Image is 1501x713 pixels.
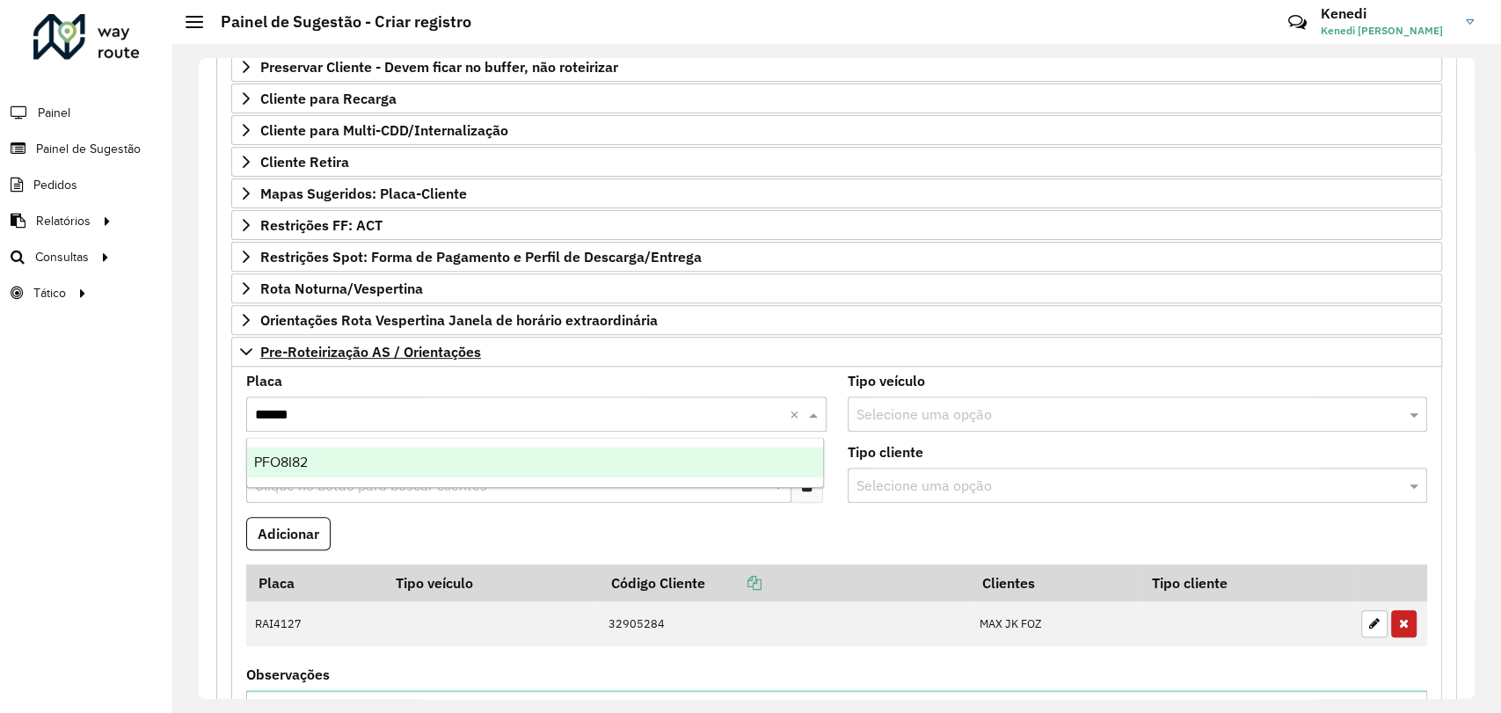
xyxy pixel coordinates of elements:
[246,664,330,685] label: Observações
[1279,4,1316,41] a: Contato Rápido
[231,84,1442,113] a: Cliente para Recarga
[35,248,89,266] span: Consultas
[36,140,141,158] span: Painel de Sugestão
[790,404,805,425] span: Clear all
[231,337,1442,367] a: Pre-Roteirização AS / Orientações
[231,115,1442,145] a: Cliente para Multi-CDD/Internalização
[231,210,1442,240] a: Restrições FF: ACT
[705,574,761,592] a: Copiar
[970,601,1140,647] td: MAX JK FOZ
[246,517,331,550] button: Adicionar
[231,273,1442,303] a: Rota Noturna/Vespertina
[246,438,824,488] ng-dropdown-panel: Options list
[246,601,383,647] td: RAI4127
[231,147,1442,177] a: Cliente Retira
[260,250,702,264] span: Restrições Spot: Forma de Pagamento e Perfil de Descarga/Entrega
[231,242,1442,272] a: Restrições Spot: Forma de Pagamento e Perfil de Descarga/Entrega
[33,284,66,302] span: Tático
[36,212,91,230] span: Relatórios
[260,218,383,232] span: Restrições FF: ACT
[260,91,397,105] span: Cliente para Recarga
[260,281,423,295] span: Rota Noturna/Vespertina
[231,178,1442,208] a: Mapas Sugeridos: Placa-Cliente
[231,52,1442,82] a: Preservar Cliente - Devem ficar no buffer, não roteirizar
[260,123,508,137] span: Cliente para Multi-CDD/Internalização
[383,564,599,601] th: Tipo veículo
[848,441,923,462] label: Tipo cliente
[246,564,383,601] th: Placa
[231,305,1442,335] a: Orientações Rota Vespertina Janela de horário extraordinária
[1321,23,1453,39] span: Kenedi [PERSON_NAME]
[38,104,70,122] span: Painel
[599,601,970,647] td: 32905284
[246,370,282,391] label: Placa
[260,60,618,74] span: Preservar Cliente - Devem ficar no buffer, não roteirizar
[260,345,481,359] span: Pre-Roteirização AS / Orientações
[1321,5,1453,22] h3: Kenedi
[254,455,308,469] span: PFO8I82
[260,155,349,169] span: Cliente Retira
[33,176,77,194] span: Pedidos
[970,564,1140,601] th: Clientes
[260,313,658,327] span: Orientações Rota Vespertina Janela de horário extraordinária
[1140,564,1352,601] th: Tipo cliente
[260,186,467,200] span: Mapas Sugeridos: Placa-Cliente
[599,564,970,601] th: Código Cliente
[203,12,471,32] h2: Painel de Sugestão - Criar registro
[848,370,925,391] label: Tipo veículo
